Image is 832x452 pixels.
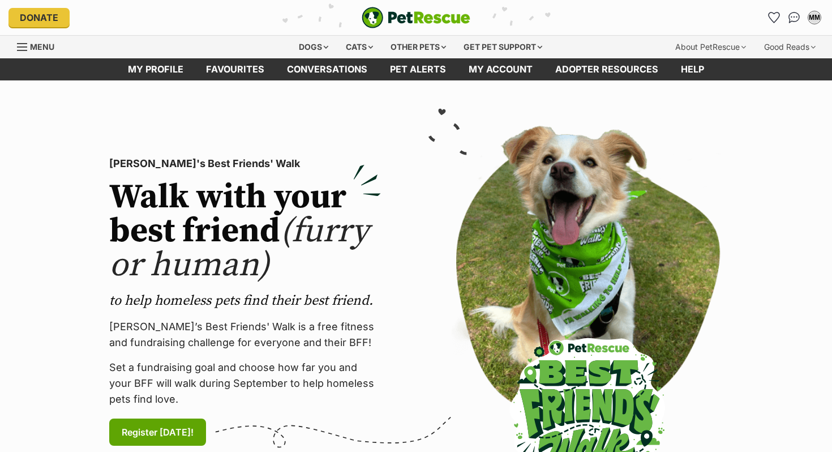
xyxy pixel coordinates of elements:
[362,7,470,28] a: PetRescue
[109,319,381,351] p: [PERSON_NAME]’s Best Friends' Walk is a free fitness and fundraising challenge for everyone and t...
[109,419,206,446] a: Register [DATE]!
[276,58,379,80] a: conversations
[109,210,369,287] span: (furry or human)
[338,36,381,58] div: Cats
[788,12,800,23] img: chat-41dd97257d64d25036548639549fe6c8038ab92f7586957e7f3b1b290dea8141.svg
[17,36,62,56] a: Menu
[544,58,670,80] a: Adopter resources
[457,58,544,80] a: My account
[30,42,54,52] span: Menu
[362,7,470,28] img: logo-e224e6f780fb5917bec1dbf3a21bbac754714ae5b6737aabdf751b685950b380.svg
[805,8,824,27] button: My account
[456,36,550,58] div: Get pet support
[109,360,381,407] p: Set a fundraising goal and choose how far you and your BFF will walk during September to help hom...
[756,36,824,58] div: Good Reads
[809,12,820,23] div: MM
[109,156,381,172] p: [PERSON_NAME]'s Best Friends' Walk
[122,425,194,439] span: Register [DATE]!
[383,36,454,58] div: Other pets
[670,58,715,80] a: Help
[8,8,70,27] a: Donate
[785,8,803,27] a: Conversations
[765,8,824,27] ul: Account quick links
[195,58,276,80] a: Favourites
[667,36,754,58] div: About PetRescue
[109,181,381,283] h2: Walk with your best friend
[379,58,457,80] a: Pet alerts
[765,8,783,27] a: Favourites
[109,292,381,310] p: to help homeless pets find their best friend.
[291,36,336,58] div: Dogs
[117,58,195,80] a: My profile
